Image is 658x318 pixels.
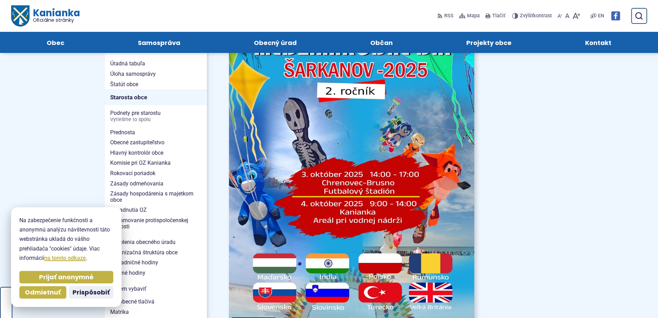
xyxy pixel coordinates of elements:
span: Chcem vybaviť [110,284,201,294]
span: Zvýšiť [520,13,533,19]
a: Zásady odmeňovania [105,179,207,189]
span: Mapa [467,12,480,20]
button: Zväčšiť veľkosť písma [571,9,582,23]
a: RSS [437,9,455,23]
span: Zásady hospodárenia s majetkom obce [110,189,201,205]
a: Zasadnutia OZ [105,205,207,215]
a: Úradná tabuľa [105,58,207,69]
a: Logo Kanianka, prejsť na domovskú stránku. [11,6,80,27]
a: Zásady hospodárenia s majetkom obce [105,189,207,205]
span: Zasadnutia OZ [110,205,201,215]
button: Zmenšiť veľkosť písma [556,9,564,23]
a: Matrika [105,307,207,317]
span: Oficiálne stránky [32,18,80,22]
a: Prednosta [105,127,207,138]
img: Prejsť na Facebook stránku [611,11,620,20]
span: Obecný úrad [254,32,297,53]
span: RSS [444,12,454,20]
a: Oddelenia obecného úradu [105,237,207,247]
a: Všeobecné tlačivá [105,297,207,307]
span: Prijať anonymné [39,273,94,281]
span: Matrika [110,307,201,317]
span: Všeobecné tlačivá [110,297,201,307]
a: Úradné hodiny [105,268,207,278]
a: Starosta obce [105,89,207,105]
a: Občan [341,32,423,53]
a: Mapa [458,9,481,23]
button: Tlačiť [484,9,507,23]
span: Podnety pre starostu [110,108,201,124]
span: Organizačná štruktúra obce [110,247,201,258]
span: Projekty obce [466,32,512,53]
button: Prijať anonymné [19,271,113,283]
span: Občan [370,32,393,53]
a: Obecné zastupiteľstvo [105,137,207,148]
img: Prejsť na domovskú stránku [11,6,29,27]
span: Oznamovanie protispoločenskej činnosti [110,215,201,231]
button: Nastaviť pôvodnú veľkosť písma [564,9,571,23]
a: Pokladničné hodiny [105,257,207,268]
a: Organizačná štruktúra obce [105,247,207,258]
span: Obec [47,32,64,53]
a: Projekty obce [437,32,542,53]
span: Pokladničné hodiny [110,257,201,268]
a: EN [597,12,605,20]
a: Rokovací poriadok [105,168,207,179]
span: Úloha samosprávy [110,69,201,79]
span: kontrast [520,13,552,19]
span: Zásady odmeňovania [110,179,201,189]
a: Oznamovanie protispoločenskej činnosti [105,215,207,231]
span: Tlačiť [492,13,505,19]
button: Prispôsobiť [69,286,113,299]
span: Úradné hodiny [110,268,201,278]
span: Obecné zastupiteľstvo [110,137,201,148]
a: Komisie pri OZ Kanianka [105,158,207,168]
span: Odmietnuť [25,289,61,297]
span: Prednosta [110,127,201,138]
span: Starosta obce [110,92,201,103]
button: Odmietnuť [19,286,66,299]
span: Samospráva [138,32,180,53]
a: Chcem vybaviť [105,284,207,294]
span: Vyriešme to spolu [110,117,201,122]
span: Oddelenia obecného úradu [110,237,201,247]
a: Kontakt [555,32,641,53]
span: EN [598,12,604,20]
a: Úloha samosprávy [105,69,207,79]
p: Na zabezpečenie funkčnosti a anonymnú analýzu návštevnosti táto webstránka ukladá do vášho prehli... [19,216,113,263]
a: Samospráva [108,32,210,53]
button: Zvýšiťkontrast [512,9,553,23]
span: Prispôsobiť [73,289,110,297]
a: Obecný úrad [224,32,326,53]
a: Obec [17,32,94,53]
span: Úradná tabuľa [110,58,201,69]
span: Komisie pri OZ Kanianka [110,158,201,168]
span: Kontakt [585,32,611,53]
a: na tomto odkaze [44,255,86,261]
span: Hlavný kontrolór obce [110,148,201,158]
span: Kanianka [29,8,79,23]
a: Štatút obce [105,79,207,90]
span: Štatút obce [110,79,201,90]
span: Rokovací poriadok [110,168,201,179]
a: Hlavný kontrolór obce [105,148,207,158]
a: Podnety pre starostuVyriešme to spolu [105,108,207,124]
